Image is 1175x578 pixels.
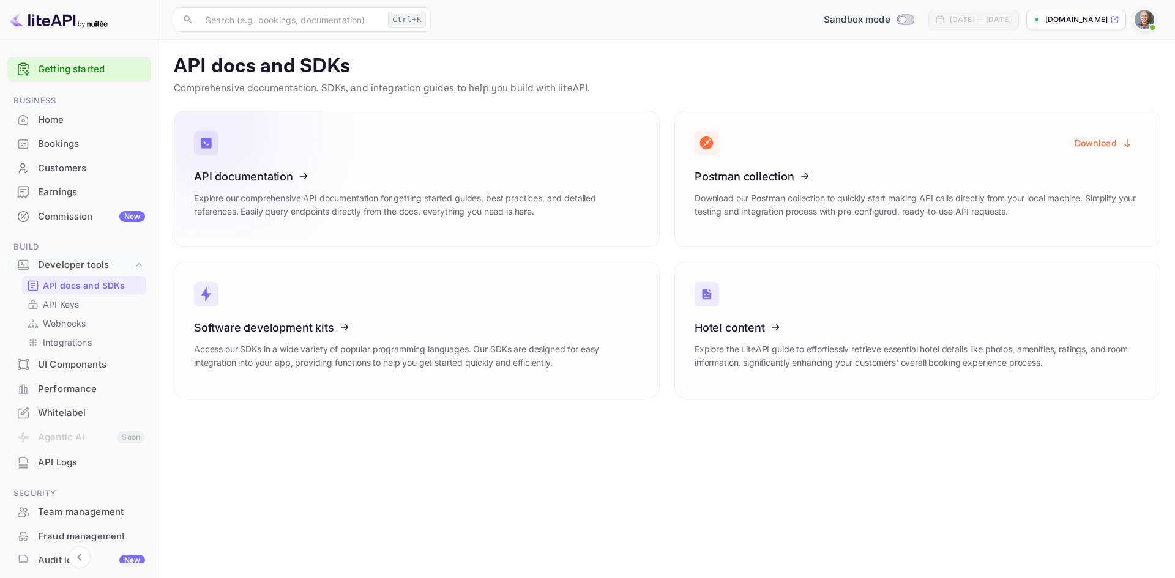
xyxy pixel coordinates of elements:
div: Whitelabel [38,406,145,420]
div: CommissionNew [7,205,151,229]
a: CommissionNew [7,205,151,228]
p: API docs and SDKs [43,279,125,292]
span: Build [7,240,151,254]
h3: API documentation [194,170,640,183]
p: Webhooks [43,317,86,330]
a: Hotel contentExplore the LiteAPI guide to effortlessly retrieve essential hotel details like phot... [674,262,1160,398]
div: API docs and SDKs [22,276,146,294]
div: Integrations [22,333,146,351]
div: API Logs [7,451,151,475]
div: New [119,211,145,222]
p: Explore our comprehensive API documentation for getting started guides, best practices, and detai... [194,191,640,218]
a: Getting started [38,62,145,76]
p: [DOMAIN_NAME] [1045,14,1108,25]
h3: Postman collection [695,170,1140,183]
div: [DATE] — [DATE] [950,14,1011,25]
div: Commission [38,210,145,224]
a: Team management [7,500,151,523]
div: UI Components [38,358,145,372]
a: Home [7,108,151,131]
p: Integrations [43,336,92,349]
div: Bookings [38,137,145,151]
a: Bookings [7,132,151,155]
div: Team management [7,500,151,524]
a: Earnings [7,180,151,203]
div: Earnings [38,185,145,199]
div: Ctrl+K [388,12,426,28]
h3: Hotel content [695,321,1140,334]
div: Performance [38,382,145,396]
button: Collapse navigation [69,546,91,568]
div: Audit logsNew [7,549,151,572]
a: UI Components [7,353,151,376]
a: Performance [7,377,151,400]
p: Comprehensive documentation, SDKs, and integration guides to help you build with liteAPI. [174,81,1160,96]
div: Earnings [7,180,151,204]
div: API Logs [38,456,145,470]
h3: Software development kits [194,321,640,334]
a: API Keys [27,298,141,311]
img: LiteAPI logo [10,10,108,29]
div: Developer tools [7,254,151,276]
div: Bookings [7,132,151,156]
a: Integrations [27,336,141,349]
p: Explore the LiteAPI guide to effortlessly retrieve essential hotel details like photos, amenities... [695,343,1140,369]
p: Access our SDKs in a wide variety of popular programming languages. Our SDKs are designed for eas... [194,343,640,369]
p: Download our Postman collection to quickly start making API calls directly from your local machin... [695,191,1140,218]
div: API Keys [22,295,146,313]
div: Getting started [7,57,151,82]
div: New [119,555,145,566]
div: Whitelabel [7,401,151,425]
img: Neville van Jaarsveld [1135,10,1154,29]
div: Team management [38,505,145,519]
a: Fraud management [7,525,151,547]
a: Whitelabel [7,401,151,424]
div: Performance [7,377,151,401]
p: API docs and SDKs [174,54,1160,79]
span: Security [7,487,151,500]
div: Home [7,108,151,132]
a: Software development kitsAccess our SDKs in a wide variety of popular programming languages. Our ... [174,262,660,398]
span: Sandbox mode [824,13,890,27]
div: UI Components [7,353,151,377]
div: Switch to Production mode [819,13,919,27]
a: API docs and SDKs [27,279,141,292]
a: API Logs [7,451,151,473]
div: Fraud management [7,525,151,549]
a: Webhooks [27,317,141,330]
div: Audit logs [38,554,145,568]
p: API Keys [43,298,79,311]
span: Business [7,94,151,108]
input: Search (e.g. bookings, documentation) [198,7,383,32]
a: API documentationExplore our comprehensive API documentation for getting started guides, best pra... [174,111,660,247]
div: Home [38,113,145,127]
div: Customers [38,161,145,176]
a: Customers [7,157,151,179]
div: Developer tools [38,258,133,272]
div: Fraud management [38,530,145,544]
div: Webhooks [22,314,146,332]
a: Audit logsNew [7,549,151,571]
button: Download [1067,131,1140,155]
div: Customers [7,157,151,180]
